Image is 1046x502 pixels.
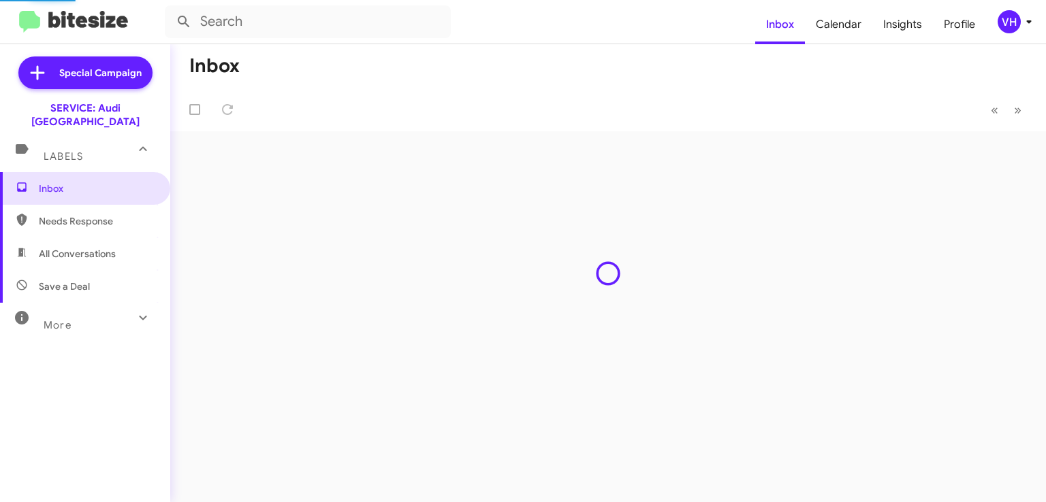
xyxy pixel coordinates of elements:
[933,5,986,44] a: Profile
[59,66,142,80] span: Special Campaign
[1014,101,1021,118] span: »
[991,101,998,118] span: «
[39,280,90,293] span: Save a Deal
[39,182,155,195] span: Inbox
[1006,96,1030,124] button: Next
[44,150,83,163] span: Labels
[189,55,240,77] h1: Inbox
[165,5,451,38] input: Search
[805,5,872,44] a: Calendar
[39,247,116,261] span: All Conversations
[983,96,1007,124] button: Previous
[39,214,155,228] span: Needs Response
[755,5,805,44] a: Inbox
[986,10,1031,33] button: VH
[983,96,1030,124] nav: Page navigation example
[872,5,933,44] a: Insights
[998,10,1021,33] div: VH
[44,319,72,331] span: More
[18,56,153,89] a: Special Campaign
